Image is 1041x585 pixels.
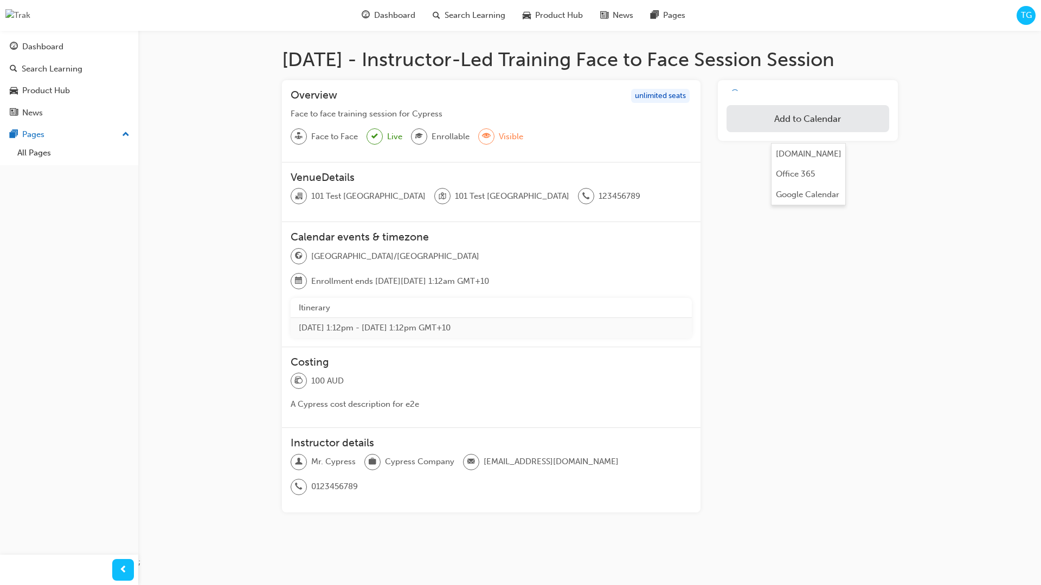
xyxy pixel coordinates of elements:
[387,131,402,143] span: Live
[631,89,690,103] div: unlimited seats
[311,375,344,387] span: 100 AUD
[371,130,378,144] span: tick-icon
[291,171,692,184] h3: VenueDetails
[353,4,424,27] a: guage-iconDashboard
[311,480,358,493] span: 0123456789
[291,356,692,368] h3: Costing
[22,41,63,53] div: Dashboard
[651,9,659,22] span: pages-icon
[535,9,583,22] span: Product Hub
[424,4,514,27] a: search-iconSearch Learning
[374,9,415,22] span: Dashboard
[415,129,423,144] span: graduationCap-icon
[613,9,633,22] span: News
[311,190,426,203] span: 101 Test [GEOGRAPHIC_DATA]
[295,374,303,388] span: money-icon
[10,42,18,52] span: guage-icon
[1017,6,1036,25] button: TG
[22,63,82,75] div: Search Learning
[600,9,608,22] span: news-icon
[291,399,419,409] span: A Cypress cost description for e2e
[311,250,479,263] span: [GEOGRAPHIC_DATA]/[GEOGRAPHIC_DATA]
[499,131,523,143] span: Visible
[291,318,692,338] td: [DATE] 1:12pm - [DATE] 1:12pm GMT+10
[4,125,134,145] button: Pages
[483,129,490,144] span: eye-icon
[642,4,694,27] a: pages-iconPages
[433,9,440,22] span: search-icon
[10,108,18,118] span: news-icon
[362,9,370,22] span: guage-icon
[592,4,642,27] a: news-iconNews
[122,128,130,142] span: up-icon
[22,84,70,97] div: Product Hub
[4,59,134,79] a: Search Learning
[1021,9,1032,22] span: TG
[776,168,815,180] div: Office 365
[439,190,446,204] span: location-icon
[22,107,43,119] div: News
[776,188,839,201] div: Google Calendar
[4,37,134,57] a: Dashboard
[385,456,454,468] span: Cypress Company
[291,231,692,243] h3: Calendar events & timezone
[119,563,127,577] span: prev-icon
[772,144,845,164] button: [DOMAIN_NAME]
[514,4,592,27] a: car-iconProduct Hub
[295,249,303,263] span: globe-icon
[311,456,356,468] span: Mr. Cypress
[445,9,505,22] span: Search Learning
[311,131,358,143] span: Face to Face
[776,148,841,160] div: [DOMAIN_NAME]
[455,190,569,203] span: 101 Test [GEOGRAPHIC_DATA]
[295,129,303,144] span: sessionType_FACE_TO_FACE-icon
[295,455,303,469] span: man-icon
[369,455,376,469] span: briefcase-icon
[10,64,17,74] span: search-icon
[291,298,692,318] th: Itinerary
[4,103,134,123] a: News
[772,164,845,185] button: Office 365
[10,130,18,140] span: pages-icon
[291,109,442,119] span: Face to face training session for Cypress
[599,190,640,203] span: 123456789
[295,274,303,288] span: calendar-icon
[22,128,44,141] div: Pages
[523,9,531,22] span: car-icon
[291,437,692,449] h3: Instructor details
[4,35,134,125] button: DashboardSearch LearningProduct HubNews
[13,145,134,161] a: All Pages
[282,48,898,71] h1: [DATE] - Instructor-Led Training Face to Face Session Session
[311,275,489,288] span: Enrollment ends [DATE][DATE] 1:12am GMT+10
[295,190,303,204] span: organisation-icon
[467,455,475,469] span: email-icon
[772,184,845,205] button: Google Calendar
[295,480,303,494] span: phone-icon
[4,81,134,101] a: Product Hub
[10,86,18,96] span: car-icon
[5,9,30,22] img: Trak
[663,9,685,22] span: Pages
[727,105,889,132] button: Add to Calendar
[484,456,619,468] span: [EMAIL_ADDRESS][DOMAIN_NAME]
[582,190,590,204] span: phone-icon
[291,89,337,103] h3: Overview
[432,131,470,143] span: Enrollable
